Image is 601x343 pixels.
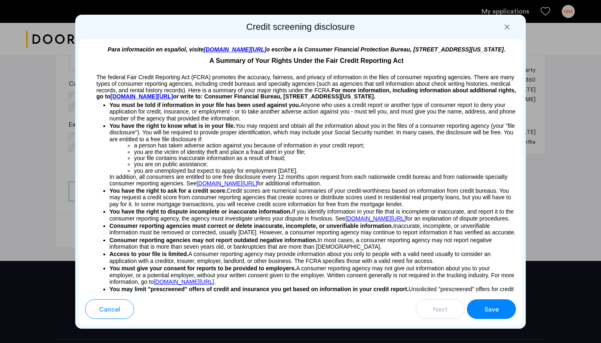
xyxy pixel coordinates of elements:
span: You have the right to dispute incomplete or inaccurate information. [110,208,292,215]
p: Anyone who uses a credit report or another type of consumer report to deny your application for c... [110,100,516,122]
li: you are unemployed but expect to apply for employment [DATE]. [134,168,516,174]
button: button [467,299,516,319]
span: In addition, all consumers are entitled to one free disclosure every 12 months upon request from ... [110,174,508,186]
span: Consumer reporting agencies may not report outdated negative information. [110,237,318,243]
span: Para información en español, visite [108,46,204,53]
span: for additional information. [257,180,321,187]
p: A consumer reporting agency may provide information about you only to people with a valid need us... [110,251,516,264]
h2: Credit screening disclosure [78,21,523,33]
a: [DOMAIN_NAME][URL] [110,94,173,100]
span: You may limit "prescreened" offers of credit and insurance you get based on information in your c... [110,286,409,292]
li: your file contains inaccurate information as a result of fraud; [134,155,516,161]
span: The federal Fair Credit Reporting Act (FCRA) promotes the accuracy, fairness, and privacy of info... [96,74,514,93]
span: You have the right to know what is in your file. [110,122,235,129]
p: You may request and obtain all the information about you in the files of a consumer reporting age... [110,122,516,143]
span: Next [433,305,448,314]
span: or write to: Consumer Financial Bureau, [STREET_ADDRESS][US_STATE]. [173,93,375,100]
span: Consumer reporting agencies must correct or delete inaccurate, incomplete, or unverifiable inform... [110,223,393,229]
a: [DOMAIN_NAME][URL] [154,278,214,285]
span: Cancel [99,305,120,314]
p: Unsolicited "prescreened" offers for credit and insurance must include a toll-free phone number y... [110,286,516,306]
p: Inaccurate, incomplete, or unverifiable information must be removed or corrected, usually [DATE].... [110,223,516,236]
span: If you identify information in your file that is incomplete or inaccurate, and report it to the c... [110,208,514,221]
li: you are on public assistance; [134,161,516,167]
a: [DOMAIN_NAME][URL] [345,215,406,222]
p: Credit scores are numerical summaries of your credit-worthiness based on information from credit ... [110,187,516,207]
button: button [85,299,134,319]
a: [DOMAIN_NAME][URL] [197,180,257,187]
span: A consumer reporting agency may not give out information about you to your employer, or a potenti... [110,265,514,285]
span: Save [484,305,499,314]
span: o escribe a la Consumer Financial Protection Bureau, [STREET_ADDRESS][US_STATE]. [267,46,506,53]
button: button [416,299,465,319]
span: Access to your file is limited. [110,251,188,257]
li: you are the victim of identity theft and place a fraud alert in your file; [134,149,516,155]
li: a person has taken adverse action against you because of information in your credit report; [134,143,516,149]
span: For more information, including information about additional rights, go to [96,87,516,100]
p: A Summary of Your Rights Under the Fair Credit Reporting Act [85,53,516,66]
span: You must be told if information in your file has been used against you. [110,102,300,108]
span: You have the right to ask for a credit score. [110,187,227,194]
span: . [214,278,216,285]
p: In most cases, a consumer reporting agency may not report negative information that is more than ... [110,237,516,250]
span: You must give your consent for reports to be provided to employers. [110,265,296,272]
a: [DOMAIN_NAME][URL] [204,46,266,53]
